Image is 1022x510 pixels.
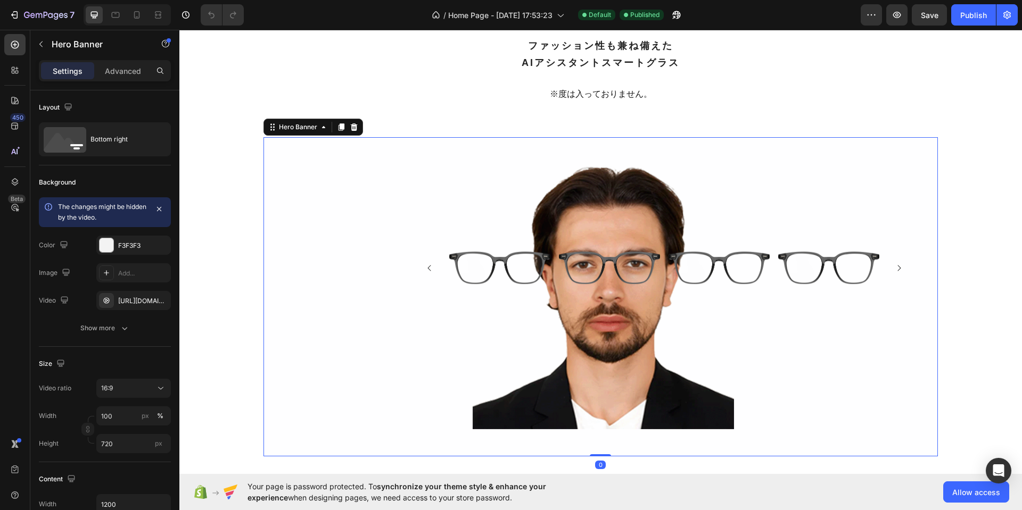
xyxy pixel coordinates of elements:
[951,4,996,26] button: Publish
[8,195,26,203] div: Beta
[952,487,1000,498] span: Allow access
[707,225,732,251] button: Carousel Next Arrow
[154,409,167,422] button: px
[921,11,938,20] span: Save
[39,357,67,371] div: Size
[248,482,546,502] span: synchronize your theme style & enhance your experience
[157,411,163,421] div: %
[96,434,171,453] input: px
[118,296,168,306] div: [URL][DOMAIN_NAME]
[155,439,162,447] span: px
[139,409,152,422] button: %
[416,431,426,439] div: 0
[599,221,700,255] img: gempages_581033850122011561-59158867-94d0-42b8-b2c3-073cbc5545cc.png
[142,411,149,421] div: px
[39,294,71,308] div: Video
[52,38,142,51] p: Hero Banner
[58,203,146,221] span: The changes might be hidden by the video.
[589,10,611,20] span: Default
[270,221,371,255] img: gempages_581033850122011561-59158867-94d0-42b8-b2c3-073cbc5545cc.png
[118,241,168,250] div: F3F3F3
[448,10,553,21] span: Home Page - [DATE] 17:53:23
[912,4,947,26] button: Save
[101,384,113,392] span: 16:9
[39,101,75,115] div: Layout
[97,93,140,102] div: Hero Banner
[96,379,171,398] button: 16:9
[10,113,26,122] div: 450
[105,65,141,77] p: Advanced
[179,30,1022,474] iframe: Design area
[4,4,79,26] button: 7
[39,178,76,187] div: Background
[201,4,244,26] div: Undo/Redo
[943,481,1009,503] button: Allow access
[96,406,171,425] input: px%
[237,225,263,251] button: Carousel Back Arrow
[70,9,75,21] p: 7
[39,472,78,487] div: Content
[53,65,83,77] p: Settings
[380,221,481,255] img: gempages_581033850122011561-59158867-94d0-42b8-b2c3-073cbc5545cc.png
[39,439,59,448] label: Height
[39,383,71,393] div: Video ratio
[39,319,171,338] button: Show more
[39,411,56,421] label: Width
[443,10,446,21] span: /
[248,481,588,503] span: Your page is password protected. To when designing pages, we need access to your store password.
[630,10,660,20] span: Published
[80,323,130,333] div: Show more
[986,458,1011,483] div: Open Intercom Messenger
[90,127,155,152] div: Bottom right
[39,266,72,280] div: Image
[39,238,70,253] div: Color
[39,499,56,509] div: Width
[960,10,987,21] div: Publish
[489,221,590,255] img: gempages_581033850122011561-59158867-94d0-42b8-b2c3-073cbc5545cc.png
[118,269,168,278] div: Add...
